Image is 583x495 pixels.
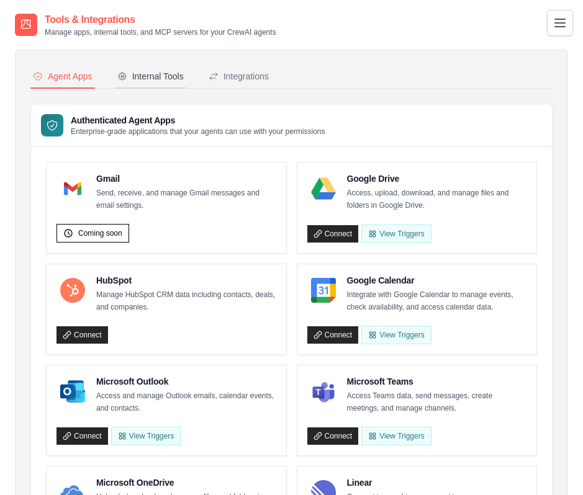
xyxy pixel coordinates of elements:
[96,172,276,185] h4: Gmail
[307,225,359,243] a: Connect
[347,274,527,287] h4: Google Calendar
[96,390,276,414] p: Access and manage Outlook emails, calendar events, and contacts.
[96,289,276,313] p: Manage HubSpot CRM data including contacts, deals, and companies.
[45,27,276,37] p: Manage apps, internal tools, and MCP servers for your CrewAI agents
[56,326,108,344] a: Connect
[311,278,336,303] img: Google Calendar Logo
[347,172,527,185] h4: Google Drive
[60,379,85,404] img: Microsoft Outlook Logo
[311,176,336,201] img: Google Drive Logo
[71,114,325,127] h3: Authenticated Agent Apps
[96,375,276,388] h4: Microsoft Outlook
[347,187,527,212] p: Access, upload, download, and manage files and folders in Google Drive.
[547,10,573,36] button: Toggle navigation
[115,65,186,89] button: Internal Tools
[347,375,527,388] h4: Microsoft Teams
[33,70,93,82] div: Agent Apps
[96,187,276,212] p: Send, receive, and manage Gmail messages and email settings.
[117,70,184,82] div: Internal Tools
[30,65,95,89] button: Agent Apps
[60,176,85,201] img: Gmail Logo
[347,390,527,414] p: Access Teams data, send messages, create meetings, and manage channels.
[209,70,269,82] div: Integrations
[78,228,122,238] span: Coming soon
[71,127,325,136] p: Enterprise-grade applications that your agents can use with your permissions
[307,326,359,344] a: Connect
[56,427,108,445] a: Connect
[96,476,276,489] h4: Microsoft OneDrive
[45,12,276,27] h2: Tools & Integrations
[361,427,431,445] : View Triggers
[347,289,527,313] p: Integrate with Google Calendar to manage events, check availability, and access calendar data.
[361,326,431,344] button: View Triggers
[311,379,336,404] img: Microsoft Teams Logo
[521,435,583,495] div: Widget de chat
[361,225,431,243] : View Triggers
[307,427,359,445] a: Connect
[206,65,271,89] button: Integrations
[347,476,527,489] h4: Linear
[96,274,276,287] h4: HubSpot
[521,435,583,495] iframe: Chat Widget
[111,427,181,445] : View Triggers
[60,278,85,303] img: HubSpot Logo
